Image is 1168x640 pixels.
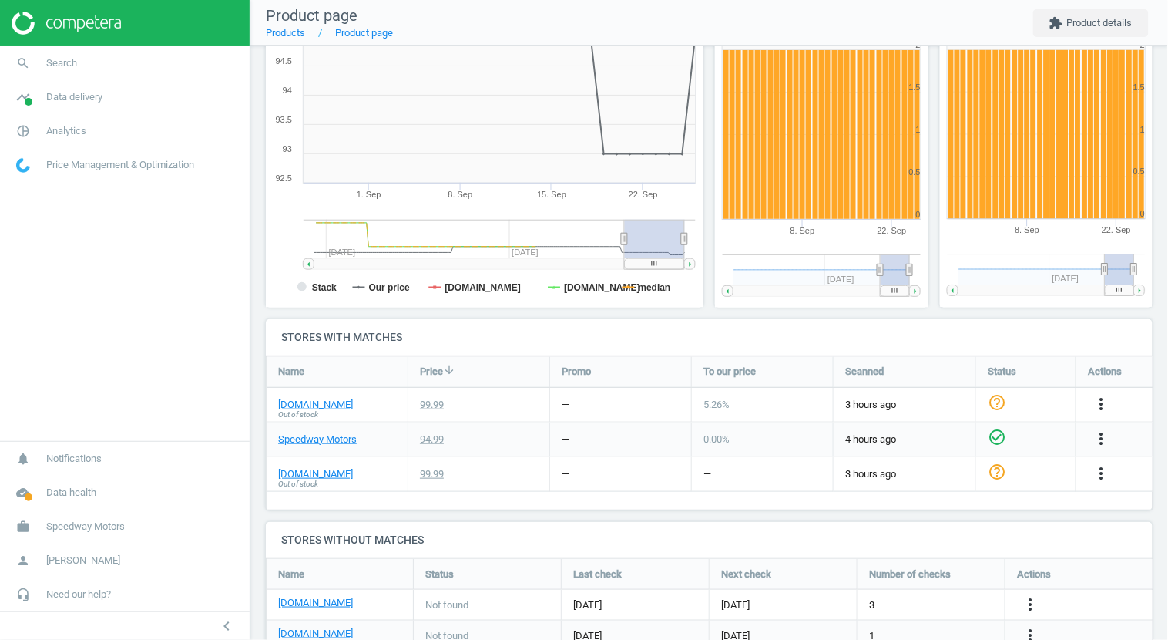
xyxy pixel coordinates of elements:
[8,580,38,609] i: headset_mic
[46,90,102,104] span: Data delivery
[312,282,337,293] tspan: Stack
[1140,40,1145,49] text: 2
[12,12,121,35] img: ajHJNr6hYgQAAAAASUVORK5CYII=
[537,190,566,199] tspan: 15. Sep
[207,616,246,636] button: chevron_left
[217,617,236,635] i: chevron_left
[266,6,357,25] span: Product page
[266,522,1153,558] h4: Stores without matches
[420,365,443,379] span: Price
[266,319,1153,355] h4: Stores with matches
[845,398,964,412] span: 3 hours ago
[276,56,292,66] text: 94.5
[335,27,393,39] a: Product page
[909,167,921,177] text: 0.5
[46,56,77,70] span: Search
[369,282,411,293] tspan: Our price
[1092,429,1110,450] button: more_vert
[703,467,711,481] div: —
[278,568,304,581] span: Name
[1102,226,1131,235] tspan: 22. Sep
[46,588,111,601] span: Need our help?
[443,364,455,376] i: arrow_downward
[573,568,622,581] span: Last check
[276,173,292,183] text: 92.5
[790,226,815,235] tspan: 8. Sep
[448,190,473,199] tspan: 8. Sep
[1088,365,1122,379] span: Actions
[988,365,1016,379] span: Status
[573,598,697,612] span: [DATE]
[703,399,730,410] span: 5.26 %
[425,598,468,612] span: Not found
[46,124,86,138] span: Analytics
[278,433,357,446] a: Speedway Motors
[8,546,38,575] i: person
[1092,395,1110,413] i: more_vert
[869,598,874,612] span: 3
[721,568,771,581] span: Next check
[703,433,730,445] span: 0.00 %
[916,210,921,219] text: 0
[988,428,1006,446] i: check_circle_outline
[562,433,569,446] div: —
[639,282,671,293] tspan: median
[703,365,756,379] span: To our price
[916,125,921,134] text: 1
[445,282,522,293] tspan: [DOMAIN_NAME]
[1133,167,1145,177] text: 0.5
[721,598,750,612] span: [DATE]
[357,190,381,199] tspan: 1. Sep
[565,282,641,293] tspan: [DOMAIN_NAME]
[283,144,292,153] text: 93
[1015,226,1039,235] tspan: 8. Sep
[425,568,454,581] span: Status
[8,83,38,112] i: timeline
[562,467,569,481] div: —
[8,512,38,541] i: work
[845,467,964,481] span: 3 hours ago
[916,40,921,49] text: 2
[278,409,318,420] span: Out of stock
[1092,464,1110,483] i: more_vert
[845,365,884,379] span: Scanned
[1021,595,1039,614] i: more_vert
[8,444,38,473] i: notifications
[278,398,353,412] a: [DOMAIN_NAME]
[1049,16,1063,30] i: extension
[845,433,964,446] span: 4 hours ago
[278,365,304,379] span: Name
[1017,568,1051,581] span: Actions
[988,393,1006,412] i: help_outline
[562,398,569,412] div: —
[46,554,120,568] span: [PERSON_NAME]
[46,158,194,172] span: Price Management & Optimization
[988,463,1006,481] i: help_outline
[8,49,38,78] i: search
[46,486,96,500] span: Data health
[909,83,921,92] text: 1.5
[420,433,444,446] div: 94.99
[276,115,292,124] text: 93.5
[1092,429,1110,448] i: more_vert
[878,226,907,235] tspan: 22. Sep
[562,365,591,379] span: Promo
[420,467,444,481] div: 99.99
[869,568,951,581] span: Number of checks
[420,398,444,412] div: 99.99
[16,158,30,173] img: wGWNvw8QSZomAAAAABJRU5ErkJggg==
[1092,395,1110,415] button: more_vert
[46,520,125,534] span: Speedway Motors
[1140,125,1145,134] text: 1
[8,478,38,507] i: cloud_done
[1133,83,1145,92] text: 1.5
[278,596,353,610] a: [DOMAIN_NAME]
[629,190,658,199] tspan: 22. Sep
[266,27,305,39] a: Products
[1140,210,1145,219] text: 0
[1021,595,1039,615] button: more_vert
[1033,9,1149,37] button: extensionProduct details
[278,467,353,481] a: [DOMAIN_NAME]
[1092,464,1110,484] button: more_vert
[283,86,292,95] text: 94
